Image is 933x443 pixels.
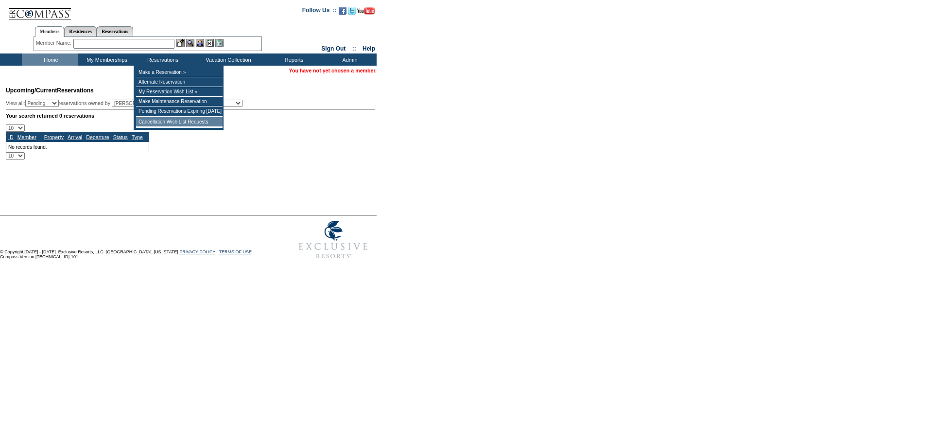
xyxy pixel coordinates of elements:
[136,106,223,116] td: Pending Reservations Expiring [DATE]
[357,7,375,15] img: Subscribe to our YouTube Channel
[357,10,375,16] a: Subscribe to our YouTube Channel
[196,39,204,47] img: Impersonate
[6,142,149,152] td: No records found.
[68,134,82,140] a: Arrival
[339,7,346,15] img: Become our fan on Facebook
[321,53,377,66] td: Admin
[97,26,133,36] a: Reservations
[136,117,223,127] td: Cancellation Wish List Requests
[6,87,94,94] span: Reservations
[136,68,223,77] td: Make a Reservation »
[176,39,185,47] img: b_edit.gif
[6,100,247,107] div: View all: reservations owned by:
[348,10,356,16] a: Follow us on Twitter
[113,134,128,140] a: Status
[136,87,223,97] td: My Reservation Wish List »
[215,39,224,47] img: b_calculator.gif
[136,97,223,106] td: Make Maintenance Reservation
[6,113,375,119] div: Your search returned 0 reservations
[290,215,377,264] img: Exclusive Resorts
[132,134,143,140] a: Type
[179,249,215,254] a: PRIVACY POLICY
[36,39,73,47] div: Member Name:
[136,77,223,87] td: Alternate Reservation
[44,134,64,140] a: Property
[78,53,134,66] td: My Memberships
[206,39,214,47] img: Reservations
[86,134,109,140] a: Departure
[352,45,356,52] span: ::
[35,26,65,37] a: Members
[8,134,14,140] a: ID
[289,68,377,73] span: You have not yet chosen a member.
[190,53,265,66] td: Vacation Collection
[302,6,337,18] td: Follow Us ::
[265,53,321,66] td: Reports
[186,39,194,47] img: View
[134,53,190,66] td: Reservations
[22,53,78,66] td: Home
[321,45,346,52] a: Sign Out
[6,87,57,94] span: Upcoming/Current
[348,7,356,15] img: Follow us on Twitter
[64,26,97,36] a: Residences
[17,134,36,140] a: Member
[339,10,346,16] a: Become our fan on Facebook
[219,249,252,254] a: TERMS OF USE
[363,45,375,52] a: Help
